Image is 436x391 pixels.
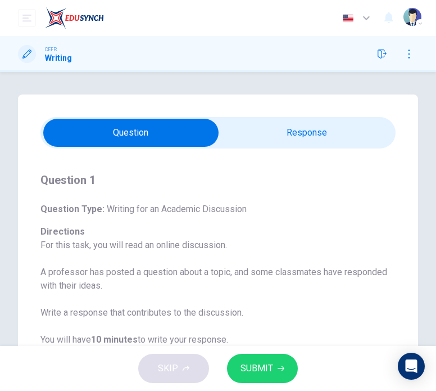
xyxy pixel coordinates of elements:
[105,204,247,214] span: Writing for an Academic Discussion
[40,239,405,387] p: For this task, you will read an online discussion. A professor has posted a question about a topi...
[45,53,72,62] h1: Writing
[40,171,405,189] h4: Question 1
[398,353,425,380] div: Open Intercom Messenger
[45,7,104,29] img: EduSynch logo
[45,46,57,53] span: CEFR
[227,354,298,383] button: SUBMIT
[341,14,355,23] img: en
[40,203,405,216] h6: Question Type :
[18,9,36,27] button: open mobile menu
[91,334,138,345] b: 10 minutes
[240,361,273,376] span: SUBMIT
[403,8,421,26] img: Profile picture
